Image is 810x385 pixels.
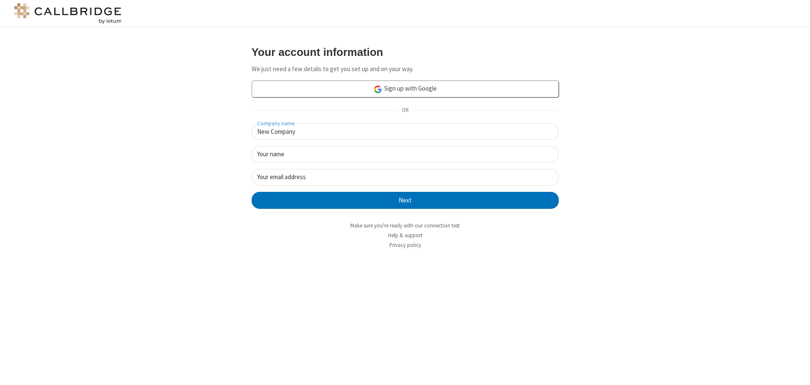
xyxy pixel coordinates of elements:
a: Help & support [388,232,422,239]
img: logo@2x.png [13,3,123,24]
input: Company name [252,123,559,140]
button: Next [252,192,559,209]
a: Privacy policy [389,241,421,249]
p: We just need a few details to get you set up and on your way. [252,64,559,74]
h3: Your account information [252,46,559,58]
a: Make sure you're ready with our connection test [350,222,460,229]
a: Sign up with Google [252,80,559,97]
input: Your email address [252,169,559,186]
img: google-icon.png [373,85,383,94]
span: OR [398,105,412,116]
input: Your name [252,146,559,163]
